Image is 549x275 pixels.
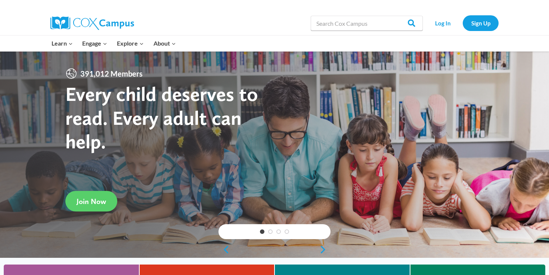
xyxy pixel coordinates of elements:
a: Join Now [65,191,117,211]
a: previous [218,245,230,254]
a: Sign Up [463,15,499,31]
a: Log In [427,15,459,31]
a: 1 [260,229,264,234]
strong: Every child deserves to read. Every adult can help. [65,82,258,153]
span: Join Now [77,197,106,206]
a: 3 [276,229,281,234]
nav: Secondary Navigation [427,15,499,31]
a: next [319,245,331,254]
span: 391,012 Members [77,68,146,80]
div: content slider buttons [218,242,331,257]
span: Explore [117,38,144,48]
img: Cox Campus [50,16,134,30]
nav: Primary Navigation [47,35,180,51]
input: Search Cox Campus [311,16,423,31]
span: Engage [82,38,107,48]
span: Learn [52,38,73,48]
a: 2 [268,229,273,234]
span: About [153,38,176,48]
a: 4 [285,229,289,234]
